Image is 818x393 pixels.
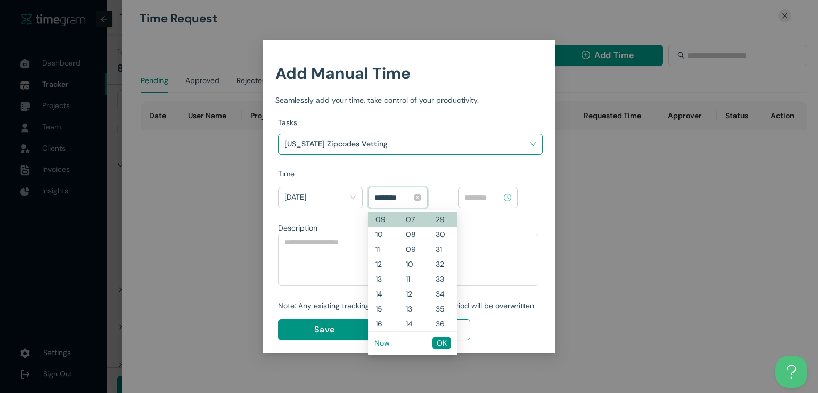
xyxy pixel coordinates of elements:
[368,257,398,272] div: 12
[414,194,421,201] span: close-circle
[275,61,543,86] h1: Add Manual Time
[368,316,398,331] div: 16
[368,227,398,242] div: 10
[278,300,538,312] div: Note: Any existing tracking data for the selected period will be overwritten
[314,323,334,336] span: Save
[437,337,447,349] span: OK
[398,316,428,331] div: 14
[278,168,543,179] div: Time
[398,272,428,286] div: 11
[275,94,543,106] div: Seamlessly add your time, take control of your productivity.
[428,286,457,301] div: 34
[398,286,428,301] div: 12
[432,337,451,349] button: OK
[398,257,428,272] div: 10
[278,117,543,128] div: Tasks
[398,227,428,242] div: 08
[775,356,807,388] iframe: Toggle Customer Support
[368,242,398,257] div: 11
[428,301,457,316] div: 35
[398,301,428,316] div: 13
[428,212,457,227] div: 29
[398,242,428,257] div: 09
[368,212,398,227] div: 09
[428,257,457,272] div: 32
[428,316,457,331] div: 36
[278,319,371,340] button: Save
[428,272,457,286] div: 33
[278,222,538,234] div: Description
[284,136,410,152] h1: [US_STATE] Zipcodes Vetting
[284,189,356,206] span: Today
[368,286,398,301] div: 14
[374,338,390,348] a: Now
[368,301,398,316] div: 15
[428,242,457,257] div: 31
[368,272,398,286] div: 13
[428,227,457,242] div: 30
[398,212,428,227] div: 07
